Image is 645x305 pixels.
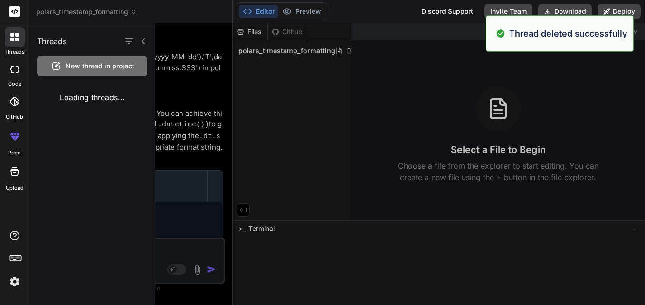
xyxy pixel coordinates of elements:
button: Invite Team [484,4,532,19]
h1: Threads [37,36,67,47]
div: Loading threads... [29,84,155,111]
p: Thread deleted successfully [509,27,627,40]
img: alert [496,27,505,40]
button: Deploy [598,4,641,19]
label: Upload [6,184,24,192]
label: prem [8,149,21,157]
label: GitHub [6,113,23,121]
button: Download [538,4,592,19]
label: code [8,80,21,88]
button: Preview [278,5,325,18]
button: Editor [239,5,278,18]
label: threads [4,48,25,56]
img: settings [7,274,23,290]
div: Discord Support [416,4,479,19]
span: polars_timestamp_formatting [36,7,137,17]
span: New thread in project [66,61,134,71]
